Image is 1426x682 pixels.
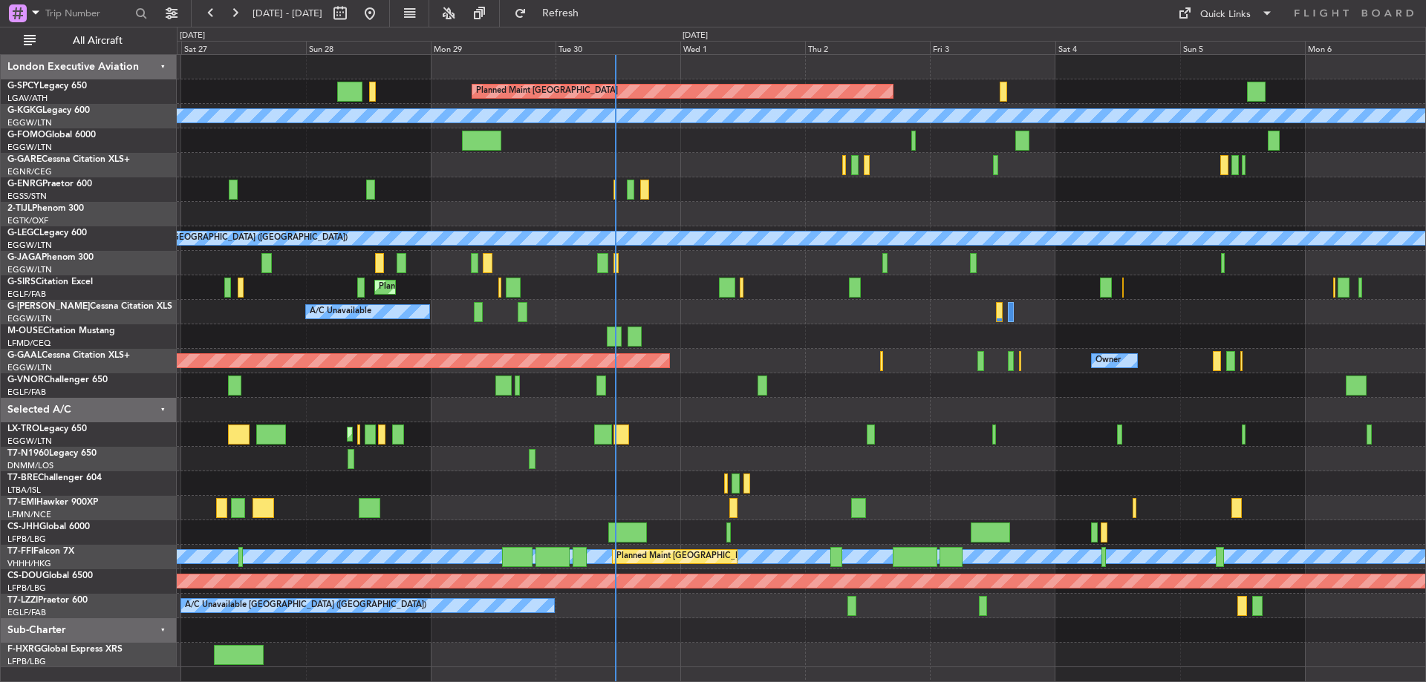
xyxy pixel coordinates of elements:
a: T7-N1960Legacy 650 [7,449,97,458]
a: T7-LZZIPraetor 600 [7,596,88,605]
div: Planned Maint [GEOGRAPHIC_DATA] ([GEOGRAPHIC_DATA]) [616,545,850,568]
span: G-[PERSON_NAME] [7,302,90,311]
a: G-SIRSCitation Excel [7,278,93,286]
span: M-OUSE [7,327,43,335]
a: EGGW/LTN [7,313,52,324]
a: G-KGKGLegacy 600 [7,106,90,115]
a: G-[PERSON_NAME]Cessna Citation XLS [7,302,172,311]
div: Planned Maint [GEOGRAPHIC_DATA] ([GEOGRAPHIC_DATA]) [379,276,613,298]
a: 2-TIJLPhenom 300 [7,204,84,213]
span: G-KGKG [7,106,42,115]
a: LGAV/ATH [7,93,48,104]
a: CS-JHHGlobal 6000 [7,522,90,531]
span: G-LEGC [7,229,39,237]
a: EGGW/LTN [7,362,52,373]
a: LX-TROLegacy 650 [7,424,87,433]
a: EGGW/LTN [7,117,52,128]
span: T7-EMI [7,498,36,507]
span: T7-N1960 [7,449,49,458]
a: DNMM/LOS [7,460,53,471]
span: All Aircraft [39,36,157,46]
div: Thu 2 [805,41,930,54]
a: G-VNORChallenger 650 [7,376,108,384]
span: G-SPCY [7,82,39,91]
div: Wed 1 [680,41,805,54]
a: EGTK/OXF [7,215,48,226]
a: EGLF/FAB [7,387,46,398]
div: Quick Links [1200,7,1251,22]
a: T7-BREChallenger 604 [7,473,102,482]
span: G-VNOR [7,376,44,384]
span: 2-TIJL [7,204,32,213]
span: CS-JHH [7,522,39,531]
div: Owner [1095,350,1121,372]
span: G-FOMO [7,131,45,140]
span: CS-DOU [7,571,42,580]
div: Planned Maint [GEOGRAPHIC_DATA] ([GEOGRAPHIC_DATA]) [351,423,585,445]
a: EGGW/LTN [7,436,52,447]
a: LTBA/ISL [7,485,41,496]
a: LFMN/NCE [7,509,51,520]
a: F-HXRGGlobal Express XRS [7,645,123,654]
span: G-GAAL [7,351,42,360]
a: EGGW/LTN [7,264,52,275]
a: EGNR/CEG [7,166,52,177]
span: T7-BRE [7,473,38,482]
button: All Aircraft [16,29,161,53]
span: T7-FFI [7,547,33,556]
span: G-JAGA [7,253,42,262]
a: LFPB/LBG [7,656,46,667]
a: LFPB/LBG [7,583,46,594]
a: G-LEGCLegacy 600 [7,229,87,237]
a: EGGW/LTN [7,240,52,251]
a: EGLF/FAB [7,607,46,618]
a: T7-FFIFalcon 7X [7,547,74,556]
a: EGLF/FAB [7,289,46,300]
div: Tue 30 [556,41,680,54]
input: Trip Number [45,2,131,24]
span: G-GARE [7,155,42,164]
div: [DATE] [683,30,708,42]
a: G-JAGAPhenom 300 [7,253,94,262]
button: Refresh [507,1,596,25]
span: G-ENRG [7,180,42,188]
div: Mon 29 [431,41,556,54]
span: F-HXRG [7,645,41,654]
div: Sat 4 [1055,41,1180,54]
a: G-FOMOGlobal 6000 [7,131,96,140]
a: M-OUSECitation Mustang [7,327,115,335]
span: T7-LZZI [7,596,38,605]
span: G-SIRS [7,278,36,286]
a: G-ENRGPraetor 600 [7,180,92,188]
a: CS-DOUGlobal 6500 [7,571,93,580]
div: [DATE] [180,30,205,42]
a: G-GAALCessna Citation XLS+ [7,351,130,360]
a: LFMD/CEQ [7,338,51,349]
a: EGSS/STN [7,191,47,202]
div: Planned Maint [GEOGRAPHIC_DATA] [476,80,618,102]
div: Sat 27 [181,41,306,54]
a: EGGW/LTN [7,142,52,153]
a: VHHH/HKG [7,558,51,569]
a: T7-EMIHawker 900XP [7,498,98,507]
div: Fri 3 [930,41,1055,54]
button: Quick Links [1171,1,1280,25]
div: A/C Unavailable [GEOGRAPHIC_DATA] ([GEOGRAPHIC_DATA]) [106,227,348,249]
span: LX-TRO [7,424,39,433]
span: [DATE] - [DATE] [253,7,322,20]
a: G-GARECessna Citation XLS+ [7,155,130,164]
div: Sun 28 [306,41,431,54]
a: G-SPCYLegacy 650 [7,82,87,91]
span: Refresh [530,8,592,19]
div: A/C Unavailable [GEOGRAPHIC_DATA] ([GEOGRAPHIC_DATA]) [185,594,426,617]
div: A/C Unavailable [310,301,371,323]
a: LFPB/LBG [7,534,46,545]
div: Sun 5 [1180,41,1305,54]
